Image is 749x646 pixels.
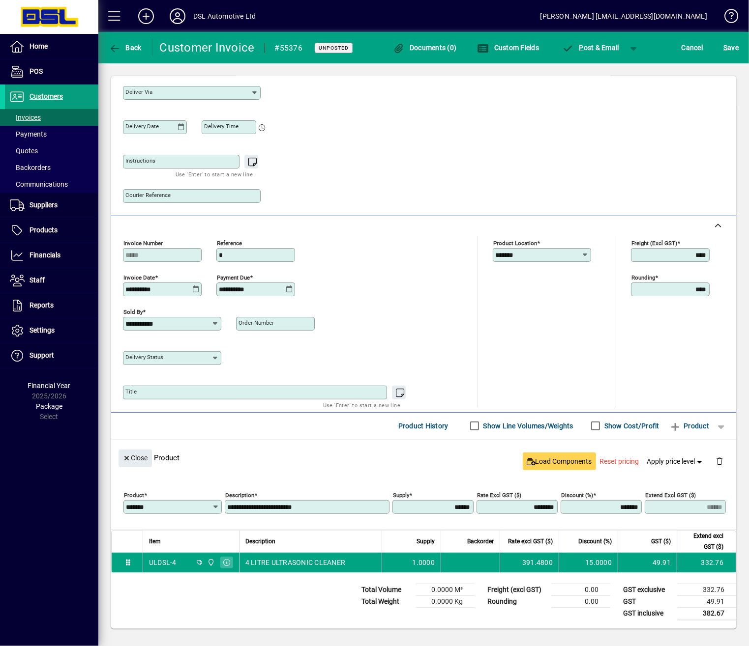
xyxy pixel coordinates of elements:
[111,440,736,476] div: Product
[677,584,736,595] td: 332.76
[631,239,677,246] mat-label: Freight (excl GST)
[125,354,163,361] mat-label: Delivery status
[398,418,449,434] span: Product History
[618,607,677,619] td: GST inclusive
[562,44,619,52] span: ost & Email
[357,595,416,607] td: Total Weight
[119,449,152,467] button: Close
[123,239,163,246] mat-label: Invoice number
[647,456,704,467] span: Apply price level
[664,417,714,435] button: Product
[559,553,618,572] td: 15.0000
[475,39,541,56] button: Custom Fields
[225,491,254,498] mat-label: Description
[5,109,98,126] a: Invoices
[149,536,161,547] span: Item
[717,2,737,34] a: Knowledge Base
[578,536,612,547] span: Discount (%)
[393,44,457,52] span: Documents (0)
[645,491,696,498] mat-label: Extend excl GST ($)
[708,449,731,473] button: Delete
[393,491,409,498] mat-label: Supply
[217,239,242,246] mat-label: Reference
[10,113,41,121] span: Invoices
[540,8,707,24] div: [PERSON_NAME] [EMAIL_ADDRESS][DOMAIN_NAME]
[557,39,624,56] button: Post & Email
[30,201,58,209] span: Suppliers
[631,274,655,281] mat-label: Rounding
[10,164,51,171] span: Backorders
[193,8,256,24] div: DSL Automotive Ltd
[467,536,494,547] span: Backorder
[677,553,736,572] td: 332.76
[205,557,216,568] span: Central
[618,595,677,607] td: GST
[5,126,98,142] a: Payments
[116,453,154,462] app-page-header-button: Close
[5,142,98,159] a: Quotes
[390,39,459,56] button: Documents (0)
[561,491,593,498] mat-label: Discount (%)
[30,92,63,100] span: Customers
[30,326,55,334] span: Settings
[28,382,71,390] span: Financial Year
[677,607,736,619] td: 382.67
[160,40,255,56] div: Customer Invoice
[551,584,610,595] td: 0.00
[5,243,98,268] a: Financials
[482,584,551,595] td: Freight (excl GST)
[30,251,60,259] span: Financials
[319,45,349,51] span: Unposted
[669,418,709,434] span: Product
[493,239,537,246] mat-label: Product location
[217,274,250,281] mat-label: Payment due
[5,343,98,368] a: Support
[245,558,346,567] span: 4 LITRE ULTRASONIC CLEANER
[125,192,171,198] mat-label: Courier Reference
[30,42,48,50] span: Home
[149,558,177,567] div: ULDSL-4
[10,147,38,155] span: Quotes
[5,293,98,318] a: Reports
[109,44,142,52] span: Back
[323,399,400,411] mat-hint: Use 'Enter' to start a new line
[551,595,610,607] td: 0.00
[481,421,573,431] label: Show Line Volumes/Weights
[508,536,553,547] span: Rate excl GST ($)
[245,536,275,547] span: Description
[10,180,68,188] span: Communications
[36,402,62,410] span: Package
[618,584,677,595] td: GST exclusive
[130,7,162,25] button: Add
[123,308,143,315] mat-label: Sold by
[602,421,659,431] label: Show Cost/Profit
[683,531,723,552] span: Extend excl GST ($)
[106,39,144,56] button: Back
[98,39,152,56] app-page-header-button: Back
[30,301,54,309] span: Reports
[5,318,98,343] a: Settings
[618,553,677,572] td: 49.91
[30,67,43,75] span: POS
[357,584,416,595] td: Total Volume
[5,268,98,293] a: Staff
[124,491,144,498] mat-label: Product
[527,456,592,467] span: Load Components
[125,157,155,164] mat-label: Instructions
[5,176,98,193] a: Communications
[651,536,671,547] span: GST ($)
[708,456,731,465] app-page-header-button: Delete
[600,456,639,467] span: Reset pricing
[677,595,736,607] td: 49.91
[723,40,739,56] span: ave
[643,452,708,470] button: Apply price level
[162,7,193,25] button: Profile
[5,218,98,243] a: Products
[482,595,551,607] td: Rounding
[10,130,47,138] span: Payments
[204,123,239,130] mat-label: Delivery time
[579,44,584,52] span: P
[5,59,98,84] a: POS
[416,595,475,607] td: 0.0000 Kg
[5,193,98,218] a: Suppliers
